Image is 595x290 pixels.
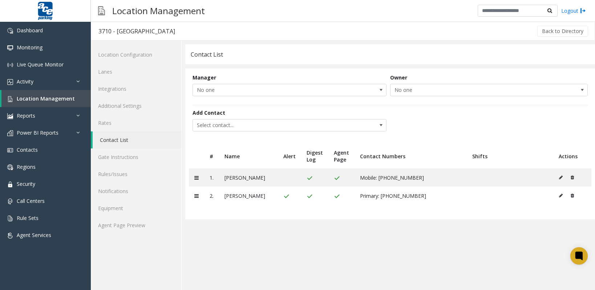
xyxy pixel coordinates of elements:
td: 2. [204,187,219,205]
img: 'icon' [7,62,13,68]
label: Add Contact [193,109,225,117]
a: Integrations [91,80,181,97]
span: Mobile: [PHONE_NUMBER] [360,174,424,181]
a: Lanes [91,63,181,80]
a: Equipment [91,200,181,217]
img: 'icon' [7,28,13,34]
span: No one [193,84,348,96]
th: Name [219,144,278,168]
span: Call Centers [17,197,45,204]
img: 'icon' [7,96,13,102]
th: Alert [278,144,301,168]
span: Activity [17,78,33,85]
span: Reports [17,112,35,119]
th: Contact Numbers [355,144,467,168]
a: Additional Settings [91,97,181,114]
img: check [334,175,340,181]
td: [PERSON_NAME] [219,187,278,205]
a: Contact List [93,131,181,148]
img: 'icon' [7,147,13,153]
th: Actions [553,144,591,168]
a: Rules/Issues [91,166,181,183]
label: Manager [193,74,216,81]
span: Agent Services [17,232,51,238]
a: Notifications [91,183,181,200]
span: Security [17,180,35,187]
a: Agent Page Preview [91,217,181,234]
span: Location Management [17,95,75,102]
span: Rule Sets [17,215,39,221]
img: check [307,175,313,181]
img: logout [580,7,586,15]
a: Logout [561,7,586,15]
div: 3710 - [GEOGRAPHIC_DATA] [98,26,175,36]
th: Shifts [467,144,553,168]
label: Owner [390,74,407,81]
img: pageIcon [98,2,105,20]
button: Back to Directory [537,26,588,37]
img: 'icon' [7,45,13,51]
span: Primary: [PHONE_NUMBER] [360,192,426,199]
th: Agent Page [328,144,355,168]
img: 'icon' [7,181,13,187]
span: Regions [17,163,36,170]
span: Contacts [17,146,38,153]
span: No one [390,84,548,96]
img: 'icon' [7,216,13,221]
img: 'icon' [7,164,13,170]
td: [PERSON_NAME] [219,168,278,187]
img: 'icon' [7,199,13,204]
img: check [334,193,340,199]
img: check [307,193,313,199]
img: 'icon' [7,79,13,85]
span: Power BI Reports [17,129,58,136]
th: Digest Log [301,144,328,168]
span: Select contact... [193,119,348,131]
img: 'icon' [7,233,13,238]
h3: Location Management [109,2,209,20]
a: Location Management [1,90,91,107]
img: check [283,193,290,199]
div: Contact List [191,50,223,59]
span: Dashboard [17,27,43,34]
th: # [204,144,219,168]
span: Live Queue Monitor [17,61,64,68]
span: Monitoring [17,44,42,51]
td: 1. [204,168,219,187]
a: Rates [91,114,181,131]
a: Location Configuration [91,46,181,63]
img: 'icon' [7,113,13,119]
a: Gate Instructions [91,148,181,166]
img: 'icon' [7,130,13,136]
